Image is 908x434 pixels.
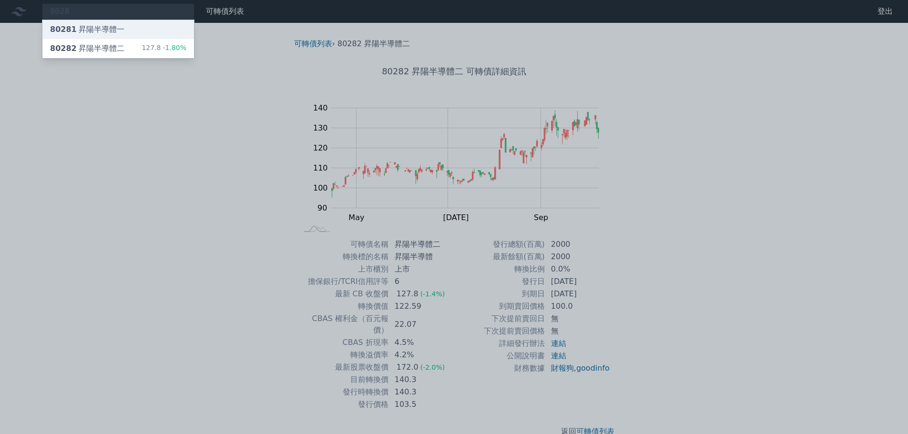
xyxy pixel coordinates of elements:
[42,20,194,39] a: 80281昇陽半導體一
[161,44,186,51] span: -1.80%
[50,25,77,34] span: 80281
[50,24,124,35] div: 昇陽半導體一
[50,44,77,53] span: 80282
[50,43,124,54] div: 昇陽半導體二
[142,43,186,54] div: 127.8
[42,39,194,58] a: 80282昇陽半導體二 127.8-1.80%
